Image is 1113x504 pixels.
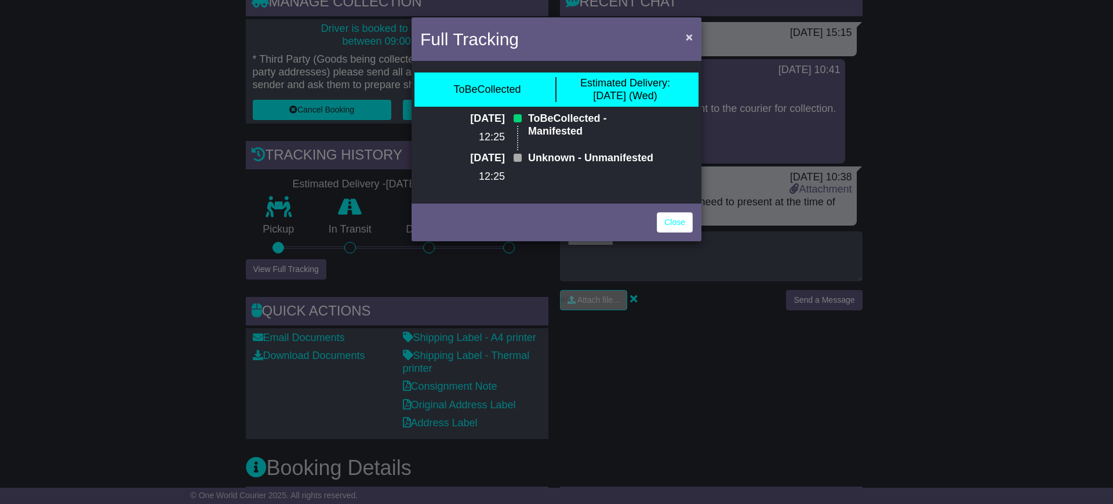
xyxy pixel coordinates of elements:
[460,131,505,144] p: 12:25
[460,171,505,183] p: 12:25
[657,212,693,233] a: Close
[460,152,505,165] p: [DATE]
[580,77,670,89] span: Estimated Delivery:
[580,77,670,102] div: [DATE] (Wed)
[420,26,519,52] h4: Full Tracking
[460,113,505,125] p: [DATE]
[686,30,693,43] span: ×
[680,25,699,49] button: Close
[528,152,653,165] p: Unknown - Unmanifested
[528,113,653,137] p: ToBeCollected - Manifested
[453,84,521,96] div: ToBeCollected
